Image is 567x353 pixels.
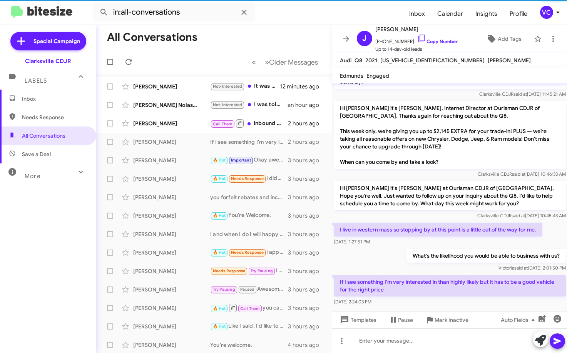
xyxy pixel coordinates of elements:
span: said at [511,213,525,218]
span: Needs Response [213,268,246,273]
span: All Conversations [22,132,65,140]
span: Paused [240,287,254,292]
button: Auto Fields [495,313,544,327]
span: Auto Fields [501,313,538,327]
div: 3 hours ago [288,212,325,220]
a: Profile [503,3,534,25]
div: you can call me directly. [PHONE_NUMBER] [210,303,288,313]
span: 🔥 Hot [213,158,226,163]
div: [PERSON_NAME] [133,249,210,256]
div: 3 hours ago [288,175,325,183]
span: Clarksville CDJR [DATE] 10:46:33 AM [477,171,565,177]
span: Needs Response [22,113,87,121]
div: 2 hours ago [288,138,325,146]
span: J [362,32,366,45]
div: 12 minutes ago [280,83,325,90]
div: 3 hours ago [288,323,325,330]
div: [PERSON_NAME] [133,175,210,183]
div: VC [540,6,553,19]
div: You're welcome. [210,341,288,349]
span: 🔥 Hot [213,213,226,218]
button: VC [534,6,559,19]
span: Not-Interested [213,102,243,107]
div: [PERSON_NAME] [133,212,210,220]
span: Needs Response [231,250,264,255]
div: Okay awesome news. [210,156,288,165]
span: Call Them [213,122,233,127]
span: Engaged [366,72,389,79]
div: 3 hours ago [288,230,325,238]
div: you forfeit rebates and incentives [210,193,288,201]
span: Labels [25,77,47,84]
div: [PERSON_NAME] [133,193,210,201]
span: 🔥 Hot [213,324,226,329]
span: 🔥 Hot [213,306,226,311]
div: [PERSON_NAME] [133,286,210,293]
div: [PERSON_NAME] [133,304,210,312]
span: [PHONE_NUMBER] [375,34,458,45]
span: More [25,173,40,180]
span: Clarksville CDJR [DATE] 10:45:43 AM [477,213,565,218]
span: said at [512,171,525,177]
span: Special Campaign [33,37,80,45]
span: Victoria [DATE] 2:01:50 PM [498,265,565,271]
div: [PERSON_NAME] [133,230,210,238]
div: Clarksville CDJR [25,57,71,65]
div: [PERSON_NAME] [133,138,210,146]
div: [PERSON_NAME] [133,323,210,330]
a: Inbox [403,3,431,25]
span: said at [514,265,527,271]
p: Hi [PERSON_NAME] it's [PERSON_NAME], Internet Director at Ourisman CDJR of [GEOGRAPHIC_DATA]. Tha... [334,101,566,169]
div: an hour ago [288,101,325,109]
button: Templates [332,313,383,327]
div: You're Welcome. [210,211,288,220]
div: [PERSON_NAME] [133,120,210,127]
span: Audi [340,57,351,64]
h1: All Conversations [107,31,197,43]
span: 🔥 Hot [213,176,226,181]
div: I am out of town. The price is not competitive after they informed me that I don't qualify for th... [210,266,288,275]
span: Not-Interested [213,84,243,89]
span: Older Messages [269,58,318,67]
span: Mark Inactive [435,313,468,327]
button: Next [260,54,323,70]
div: I and when I do I will happy to let you know. [210,230,288,238]
span: Templates [338,313,376,327]
span: » [265,57,269,67]
span: Inbox [22,95,87,103]
span: [US_VEHICLE_IDENTIFICATION_NUMBER] [380,57,485,64]
div: [PERSON_NAME] [133,157,210,164]
div: I appreciate it. I would also like to know more about out the van I was offered, if it's still av... [210,248,288,257]
div: If I see something I'm very interested in than highly likely but It has to be a good vehicle for ... [210,138,288,146]
p: Hi [PERSON_NAME] it's [PERSON_NAME] at Ourisman CDJR of [GEOGRAPHIC_DATA]. Hope you're well. Just... [334,181,566,210]
div: I was told the mode three was no longer being sold [210,100,288,109]
div: [PERSON_NAME] Nolastname119587306 [133,101,210,109]
span: Call Them [240,306,260,311]
p: If I see something I'm very interested in than highly likely but It has to be a good vehicle for ... [334,275,566,296]
button: Add Tags [477,32,530,46]
p: I live in western mass so stopping by at this point is a little out of the way for me. [334,223,542,236]
span: Edmunds [340,72,363,79]
button: Mark Inactive [419,313,475,327]
div: Awesome. Thank you. [210,285,288,294]
button: Pause [383,313,419,327]
div: [PERSON_NAME] [133,83,210,90]
span: Add Tags [498,32,522,46]
div: 3 hours ago [288,157,325,164]
button: Previous [247,54,261,70]
span: Needs Response [231,176,264,181]
span: 2021 [365,57,377,64]
span: Save a Deal [22,150,51,158]
div: 3 hours ago [288,193,325,201]
div: 2 hours ago [288,120,325,127]
div: Like I said, I'd like to get pictures and out the door pricing before coming in [210,322,288,331]
a: Calendar [431,3,469,25]
span: said at [513,91,527,97]
span: Q8 [355,57,362,64]
span: [PERSON_NAME] [375,25,458,34]
span: Try Pausing [213,287,235,292]
div: 3 hours ago [288,249,325,256]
